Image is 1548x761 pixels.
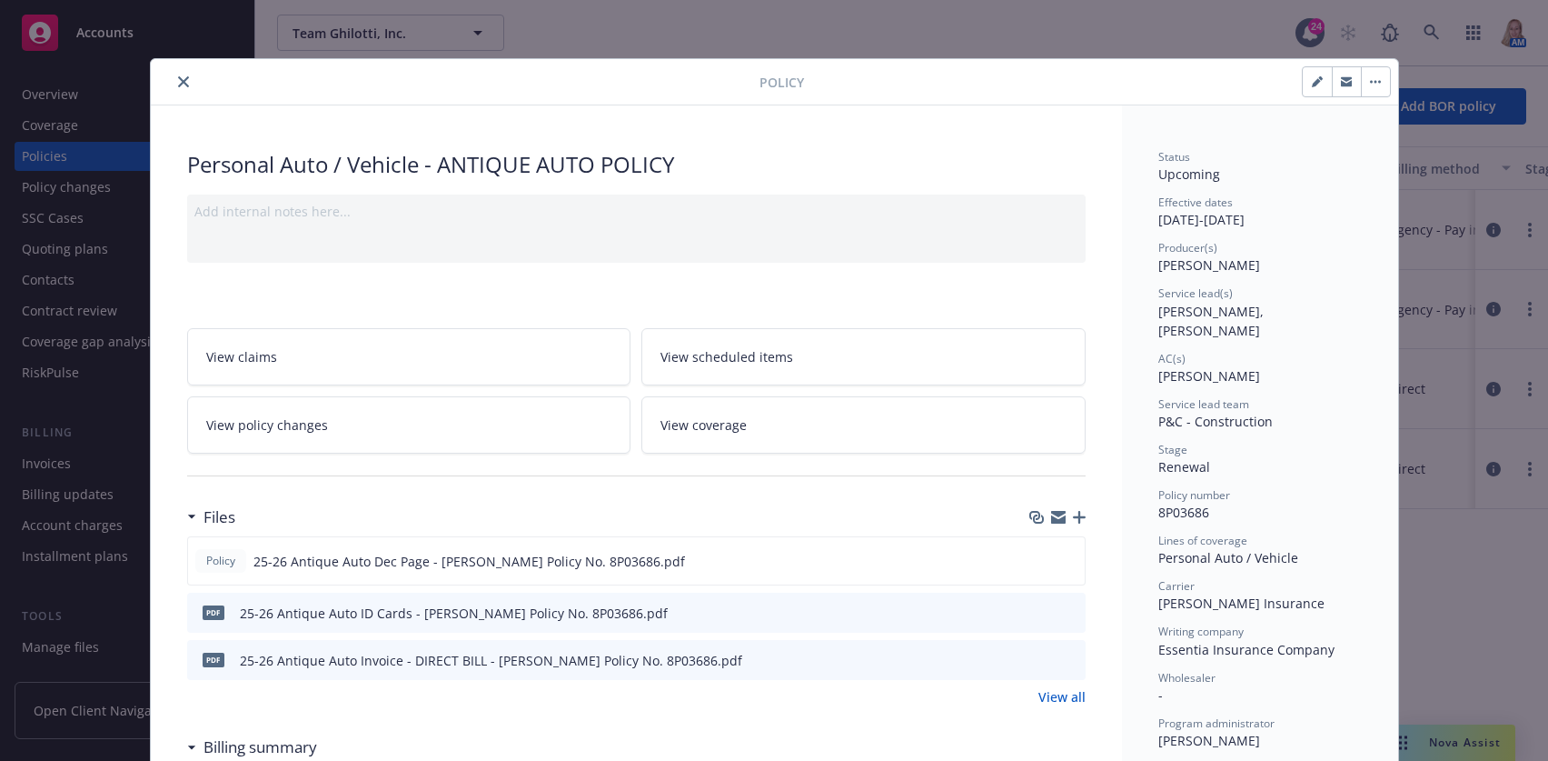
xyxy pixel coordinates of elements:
span: Stage [1158,442,1187,457]
span: Lines of coverage [1158,533,1247,548]
span: [PERSON_NAME] Insurance [1158,595,1325,612]
button: preview file [1062,604,1078,623]
a: View coverage [641,396,1086,454]
div: Personal Auto / Vehicle - ANTIQUE AUTO POLICY [187,149,1086,180]
span: Writing company [1158,624,1244,639]
span: Effective dates [1158,195,1233,210]
button: download file [1033,651,1047,670]
span: Policy [203,553,239,569]
span: Policy number [1158,487,1230,503]
span: - [1158,686,1163,704]
span: View policy changes [206,416,328,435]
span: Carrier [1158,578,1195,594]
span: 25-26 Antique Auto Dec Page - [PERSON_NAME] Policy No. 8P03686.pdf [253,552,685,571]
span: Renewal [1158,458,1210,476]
button: preview file [1061,552,1077,571]
span: Service lead(s) [1158,285,1233,301]
a: View all [1038,687,1086,706]
span: View scheduled items [660,347,793,366]
span: Essentia Insurance Company [1158,641,1335,658]
span: [PERSON_NAME] [1158,367,1260,385]
div: 25-26 Antique Auto ID Cards - [PERSON_NAME] Policy No. 8P03686.pdf [240,604,668,623]
span: Program administrator [1158,716,1275,731]
span: [PERSON_NAME] [1158,732,1260,749]
span: Policy [759,73,804,92]
span: pdf [203,653,224,666]
div: Billing summary [187,736,317,759]
span: [PERSON_NAME], [PERSON_NAME] [1158,303,1267,339]
span: View claims [206,347,277,366]
span: Producer(s) [1158,240,1217,255]
span: 8P03686 [1158,504,1209,521]
h3: Files [203,506,235,529]
div: [DATE] - [DATE] [1158,195,1362,229]
div: Add internal notes here... [194,202,1078,221]
span: pdf [203,606,224,619]
button: preview file [1062,651,1078,670]
button: download file [1033,604,1047,623]
button: download file [1032,552,1047,571]
span: [PERSON_NAME] [1158,256,1260,274]
a: View policy changes [187,396,631,454]
h3: Billing summary [203,736,317,759]
span: P&C - Construction [1158,413,1273,430]
span: Upcoming [1158,165,1220,183]
span: Status [1158,149,1190,165]
span: AC(s) [1158,351,1186,366]
span: Wholesaler [1158,670,1216,686]
button: close [173,71,194,93]
a: View scheduled items [641,328,1086,386]
span: View coverage [660,416,747,435]
a: View claims [187,328,631,386]
div: Personal Auto / Vehicle [1158,548,1362,567]
div: Files [187,506,235,529]
div: 25-26 Antique Auto Invoice - DIRECT BILL - [PERSON_NAME] Policy No. 8P03686.pdf [240,651,742,670]
span: Service lead team [1158,396,1249,412]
